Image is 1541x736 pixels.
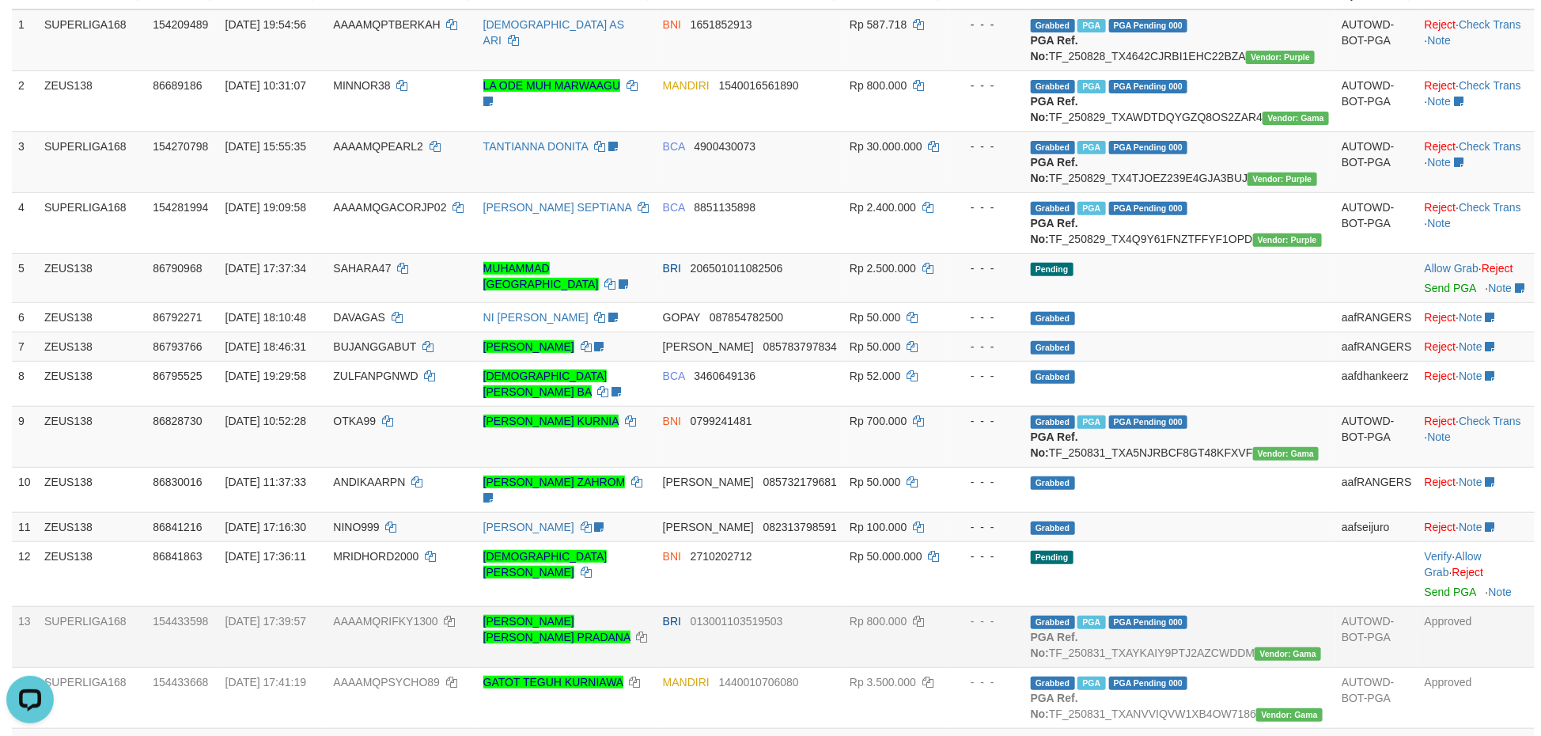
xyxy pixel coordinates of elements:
[1452,566,1484,579] a: Reject
[483,476,626,488] a: [PERSON_NAME] ZAHROM
[12,192,38,253] td: 4
[483,340,574,353] a: [PERSON_NAME]
[663,415,681,427] span: BNI
[1428,156,1452,169] a: Note
[12,512,38,541] td: 11
[1418,192,1535,253] td: · ·
[1335,70,1418,131] td: AUTOWD-BOT-PGA
[695,201,756,214] span: Copy 8851135898 to clipboard
[1253,447,1320,461] span: Vendor URL: https://trx31.1velocity.biz
[1031,415,1075,429] span: Grabbed
[225,340,306,353] span: [DATE] 18:46:31
[1425,370,1456,382] a: Reject
[153,311,202,324] span: 86792271
[1425,521,1456,533] a: Reject
[483,79,620,92] a: LA ODE MUH MARWAAGU
[1109,141,1188,154] span: PGA Pending
[1077,616,1105,629] span: Marked by aafounsreynich
[1335,467,1418,512] td: aafRANGERS
[225,262,306,275] span: [DATE] 17:37:34
[763,476,837,488] span: Copy 085732179681 to clipboard
[1253,233,1322,247] span: Vendor URL: https://trx4.1velocity.biz
[850,140,922,153] span: Rp 30.000.000
[1031,217,1078,245] b: PGA Ref. No:
[1248,173,1316,186] span: Vendor URL: https://trx4.1velocity.biz
[1418,512,1535,541] td: ·
[1418,253,1535,302] td: ·
[12,302,38,332] td: 6
[663,201,685,214] span: BCA
[1031,431,1078,459] b: PGA Ref. No:
[153,550,202,563] span: 86841863
[850,18,907,31] span: Rp 587.718
[12,131,38,192] td: 3
[1418,332,1535,361] td: ·
[955,199,1018,215] div: - - -
[955,339,1018,355] div: - - -
[333,140,423,153] span: AAAAMQPEARL2
[38,332,146,361] td: ZEUS138
[1428,431,1452,443] a: Note
[1109,677,1188,690] span: PGA Pending
[153,18,208,31] span: 154209489
[1024,70,1335,131] td: TF_250829_TXAWDTDQYGZQ8OS2ZAR4
[225,370,306,382] span: [DATE] 19:29:58
[1418,541,1535,606] td: · ·
[1024,9,1335,71] td: TF_250828_TX4642CJRBI1EHC22BZA
[1031,95,1078,123] b: PGA Ref. No:
[1425,282,1476,294] a: Send PGA
[850,676,916,689] span: Rp 3.500.000
[1425,340,1456,353] a: Reject
[1024,667,1335,728] td: TF_250831_TXANVVIQVW1XB4OW7186
[955,138,1018,154] div: - - -
[1459,79,1521,92] a: Check Trans
[38,9,146,71] td: SUPERLIGA168
[12,406,38,467] td: 9
[153,615,208,628] span: 154433598
[38,667,146,728] td: SUPERLIGA168
[1459,476,1482,488] a: Note
[483,370,608,398] a: [DEMOGRAPHIC_DATA][PERSON_NAME] BA
[955,548,1018,564] div: - - -
[1459,201,1521,214] a: Check Trans
[12,253,38,302] td: 5
[1335,361,1418,406] td: aafdhankeerz
[333,550,418,563] span: MRIDHORD2000
[1335,332,1418,361] td: aafRANGERS
[1418,361,1535,406] td: ·
[955,368,1018,384] div: - - -
[1031,312,1075,325] span: Grabbed
[1425,586,1476,598] a: Send PGA
[719,676,799,689] span: Copy 1440010706080 to clipboard
[719,79,799,92] span: Copy 1540016561890 to clipboard
[850,550,922,563] span: Rp 50.000.000
[850,370,901,382] span: Rp 52.000
[850,201,916,214] span: Rp 2.400.000
[1335,406,1418,467] td: AUTOWD-BOT-PGA
[483,262,599,290] a: MUHAMMAD [GEOGRAPHIC_DATA]
[1418,70,1535,131] td: · ·
[1031,476,1075,490] span: Grabbed
[1425,550,1452,563] a: Verify
[38,512,146,541] td: ZEUS138
[850,615,907,628] span: Rp 800.000
[38,467,146,512] td: ZEUS138
[1425,140,1456,153] a: Reject
[1077,415,1105,429] span: Marked by aafsreyleap
[1459,140,1521,153] a: Check Trans
[12,541,38,606] td: 12
[955,413,1018,429] div: - - -
[1031,263,1073,276] span: Pending
[850,415,907,427] span: Rp 700.000
[333,201,446,214] span: AAAAMQGACORJP02
[955,78,1018,93] div: - - -
[1031,80,1075,93] span: Grabbed
[1482,262,1513,275] a: Reject
[12,70,38,131] td: 2
[333,340,416,353] span: BUJANGGABUT
[1031,141,1075,154] span: Grabbed
[1418,9,1535,71] td: · ·
[1425,79,1456,92] a: Reject
[850,79,907,92] span: Rp 800.000
[1031,370,1075,384] span: Grabbed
